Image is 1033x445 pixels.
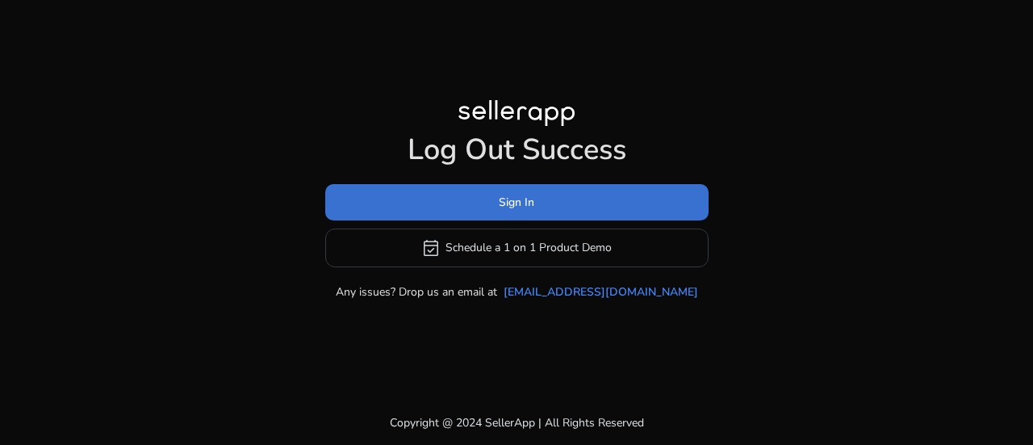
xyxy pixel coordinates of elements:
[504,283,698,300] a: [EMAIL_ADDRESS][DOMAIN_NAME]
[325,229,709,267] button: event_availableSchedule a 1 on 1 Product Demo
[336,283,497,300] p: Any issues? Drop us an email at
[325,132,709,167] h1: Log Out Success
[325,184,709,220] button: Sign In
[421,238,441,258] span: event_available
[499,194,534,211] span: Sign In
